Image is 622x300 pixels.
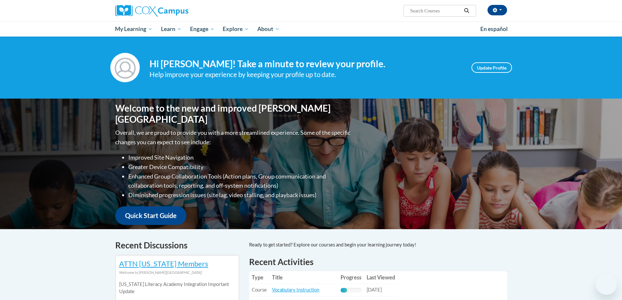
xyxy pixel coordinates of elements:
div: Main menu [105,22,517,37]
a: Quick Start Guide [115,206,186,225]
div: Help improve your experience by keeping your profile up to date. [150,69,462,80]
li: Improved Site Navigation [128,153,352,162]
p: [US_STATE] Literacy Academy Integration Important Update [119,281,235,295]
img: Cox Campus [115,5,188,17]
li: Enhanced Group Collaboration Tools (Action plans, Group communication and collaboration tools, re... [128,172,352,191]
a: My Learning [111,22,157,37]
iframe: Button to launch messaging window [596,274,617,295]
input: Search Courses [409,7,462,15]
a: ATTN [US_STATE] Members [119,259,208,268]
span: [DATE] [367,287,382,292]
span: Learn [161,25,182,33]
h1: Recent Activities [249,256,507,268]
span: My Learning [115,25,152,33]
li: Diminished progression issues (site lag, video stalling, and playback issues) [128,190,352,200]
img: Profile Image [110,53,140,82]
button: Account Settings [487,5,507,15]
a: Cox Campus [115,5,239,17]
h4: Recent Discussions [115,239,239,252]
a: En español [476,22,512,36]
p: Overall, we are proud to provide you with a more streamlined experience. Some of the specific cha... [115,128,352,147]
a: About [253,22,284,37]
span: Explore [223,25,249,33]
div: Welcome to [PERSON_NAME][GEOGRAPHIC_DATA]! [119,269,235,276]
button: Search [462,7,471,15]
a: Learn [157,22,186,37]
h1: Welcome to the new and improved [PERSON_NAME][GEOGRAPHIC_DATA] [115,103,352,125]
span: Course [252,287,267,292]
span: En español [480,25,508,32]
a: Explore [218,22,253,37]
a: Update Profile [471,62,512,73]
th: Last Viewed [364,271,398,284]
span: Engage [190,25,215,33]
a: Vocabulary Instruction [272,287,319,292]
th: Title [269,271,338,284]
th: Progress [338,271,364,284]
div: Progress, % [341,288,347,292]
h4: Hi [PERSON_NAME]! Take a minute to review your profile. [150,58,462,70]
a: Engage [186,22,219,37]
th: Type [249,271,269,284]
li: Greater Device Compatibility [128,162,352,172]
span: About [257,25,279,33]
